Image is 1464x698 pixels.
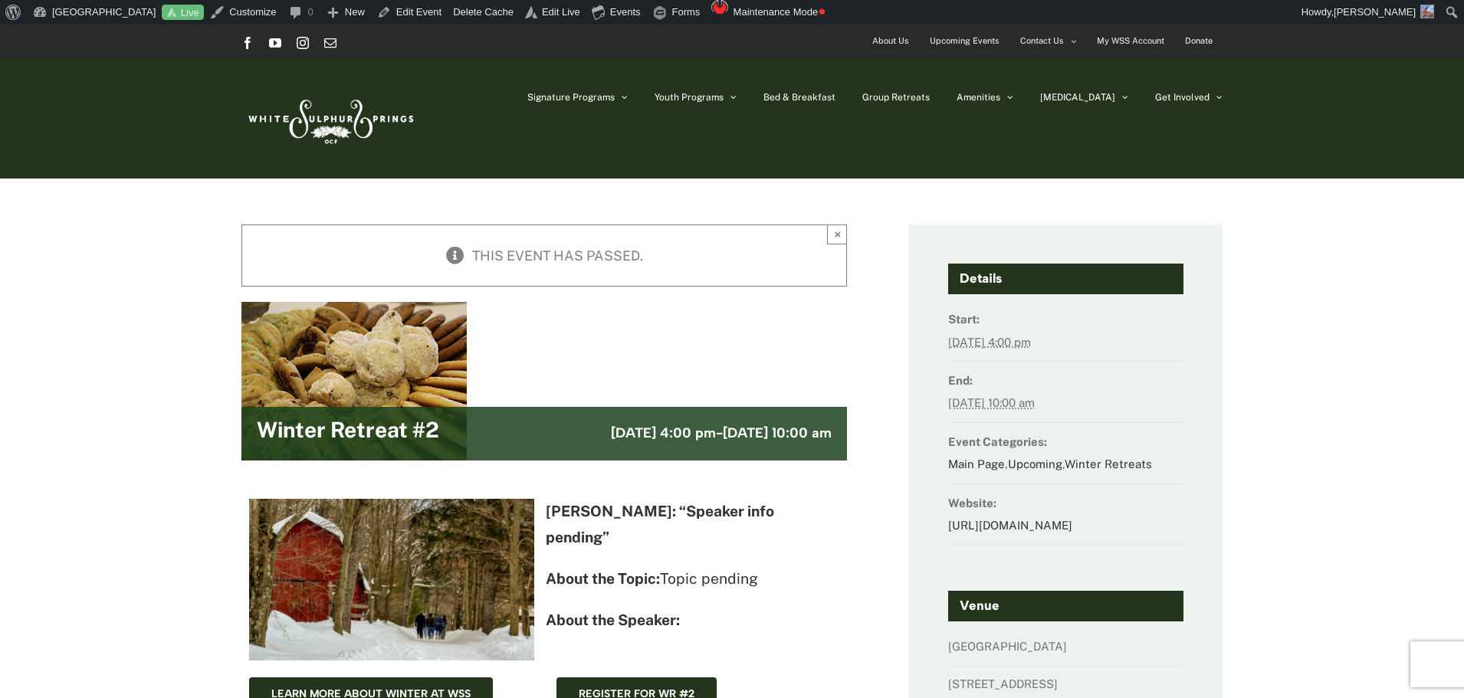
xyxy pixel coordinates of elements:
span: [MEDICAL_DATA] [1040,93,1115,102]
a: Upcoming [1008,457,1062,470]
span: Youth Programs [655,93,724,102]
a: Facebook [241,37,254,49]
h4: Venue [948,591,1183,621]
span: Get Involved [1155,93,1210,102]
h2: Winter Retreat #2 [257,418,439,449]
dd: , , [948,453,1183,483]
img: SusannePappal-66x66.jpg [1420,5,1434,18]
a: Upcoming Events [920,25,1009,58]
dd: [GEOGRAPHIC_DATA] [948,635,1183,666]
strong: About the Speaker: [546,611,680,628]
nav: Secondary Menu [862,25,1223,58]
a: Group Retreats [862,59,930,136]
span: [DATE] 10:00 am [723,424,832,441]
span: Donate [1185,30,1213,52]
a: Donate [1175,25,1223,58]
nav: Main Menu [527,59,1223,136]
span: This event has passed. [472,247,643,264]
span: [DATE] 4:00 pm [611,424,716,441]
span: My WSS Account [1097,30,1164,52]
a: About Us [862,25,919,58]
a: My WSS Account [1087,25,1174,58]
span: Signature Programs [527,93,615,102]
button: Close [827,224,847,244]
p: Topic pending [249,566,839,592]
a: Live [162,5,204,21]
h3: - [611,423,832,444]
span: [STREET_ADDRESS] [948,677,1058,690]
a: Get Involved [1155,59,1223,136]
strong: [PERSON_NAME]: “Speaker info pending” [546,503,774,546]
span: Upcoming Events [930,30,1000,52]
a: Amenities [957,59,1013,136]
a: Email [324,37,336,49]
a: [MEDICAL_DATA] [1040,59,1128,136]
a: Winter Retreats [1065,457,1152,470]
a: Instagram [297,37,309,49]
abbr: 2023-12-27 [948,336,1031,349]
abbr: 2023-12-30 [948,396,1035,409]
a: Main Page [948,457,1005,470]
a: YouTube [269,37,281,49]
dt: Start: [948,308,1183,330]
span: Amenities [957,93,1000,102]
strong: About the Topic: [546,570,660,587]
span: [PERSON_NAME] [1334,6,1416,18]
span: Bed & Breakfast [763,93,835,102]
img: White Sulphur Springs Logo [241,83,418,155]
a: [URL][DOMAIN_NAME] [948,519,1072,532]
dt: End: [948,369,1183,392]
dt: Event Categories: [948,431,1183,453]
a: Bed & Breakfast [763,59,835,136]
dt: Website: [948,492,1183,514]
span: Group Retreats [862,93,930,102]
span: About Us [872,30,909,52]
span: Contact Us [1020,30,1064,52]
a: Youth Programs [655,59,737,136]
h4: Details [948,264,1183,294]
a: Contact Us [1010,25,1086,58]
a: Signature Programs [527,59,628,136]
